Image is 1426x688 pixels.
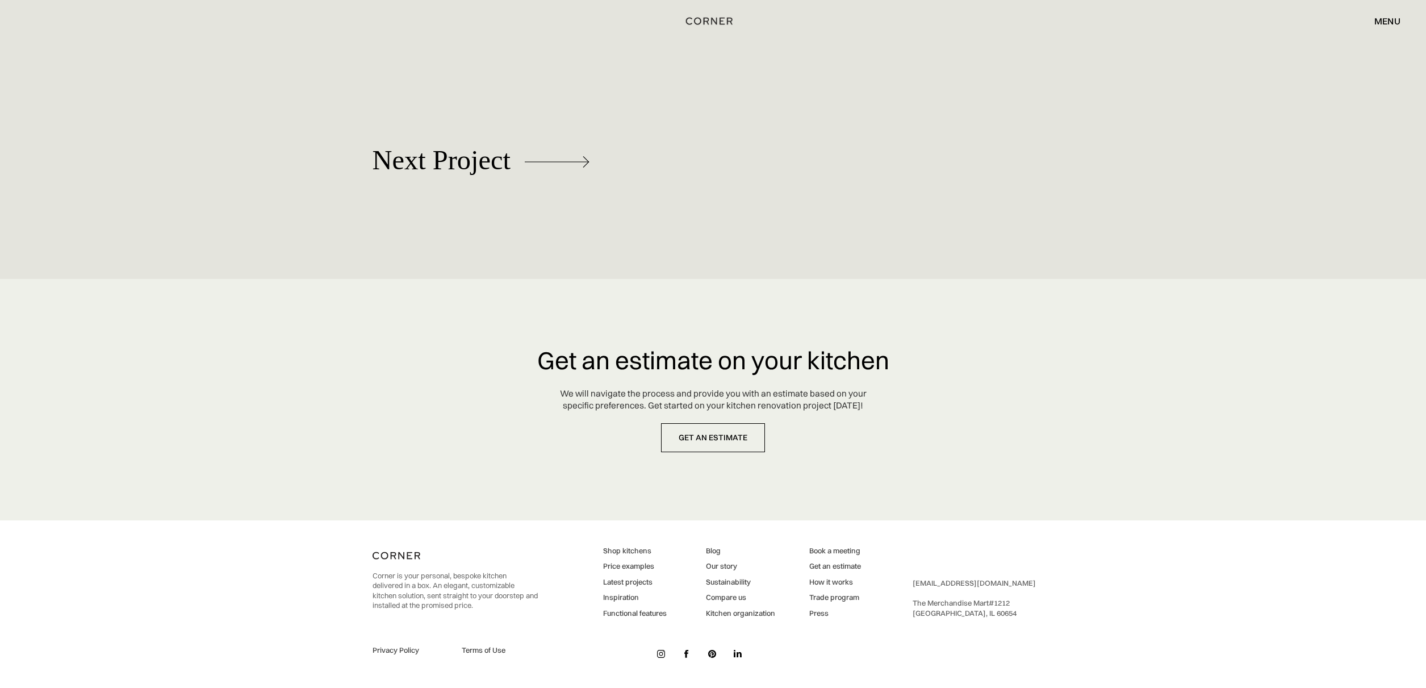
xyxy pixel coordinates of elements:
[373,111,732,208] a: Next Project
[661,423,765,452] a: get an estimate
[373,571,538,611] p: Corner is your personal, bespoke kitchen delivered in a box. An elegant, customizable kitchen sol...
[603,593,667,603] a: Inspiration
[373,145,511,175] div: Next Project
[603,577,667,587] a: Latest projects
[706,608,775,619] a: Kitchen organization
[706,577,775,587] a: Sustainability
[809,608,861,619] a: Press
[706,561,775,572] a: Our story
[537,347,889,374] h3: Get an estimate on your kitchen
[913,578,1036,587] a: [EMAIL_ADDRESS][DOMAIN_NAME]
[1374,16,1400,26] div: menu
[603,561,667,572] a: Price examples
[809,593,861,603] a: Trade program
[913,578,1036,618] div: ‍ The Merchandise Mart #1212 ‍ [GEOGRAPHIC_DATA], IL 60654
[373,645,449,656] a: Privacy Policy
[809,546,861,556] a: Book a meeting
[560,388,867,412] div: We will navigate the process and provide you with an estimate based on your specific preferences....
[462,645,538,656] a: Terms of Use
[809,561,861,572] a: Get an estimate
[662,14,765,28] a: home
[706,593,775,603] a: Compare us
[809,577,861,587] a: How it works
[603,608,667,619] a: Functional features
[706,546,775,556] a: Blog
[603,546,667,556] a: Shop kitchens
[1363,11,1400,31] div: menu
